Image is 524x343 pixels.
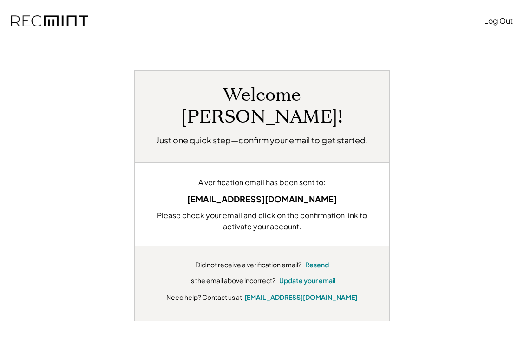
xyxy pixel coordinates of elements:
[166,292,242,302] div: Need help? Contact us at
[11,15,88,27] img: recmint-logotype%403x.png
[189,276,275,285] div: Is the email above incorrect?
[156,134,368,146] h2: Just one quick step—confirm your email to get started.
[149,177,375,188] div: A verification email has been sent to:
[484,12,513,30] button: Log Out
[244,293,357,301] a: [EMAIL_ADDRESS][DOMAIN_NAME]
[279,276,335,285] button: Update your email
[149,193,375,205] div: [EMAIL_ADDRESS][DOMAIN_NAME]
[305,260,329,270] button: Resend
[149,210,375,232] div: Please check your email and click on the confirmation link to activate your account.
[149,84,375,128] h1: Welcome [PERSON_NAME]!
[196,260,301,270] div: Did not receive a verification email?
